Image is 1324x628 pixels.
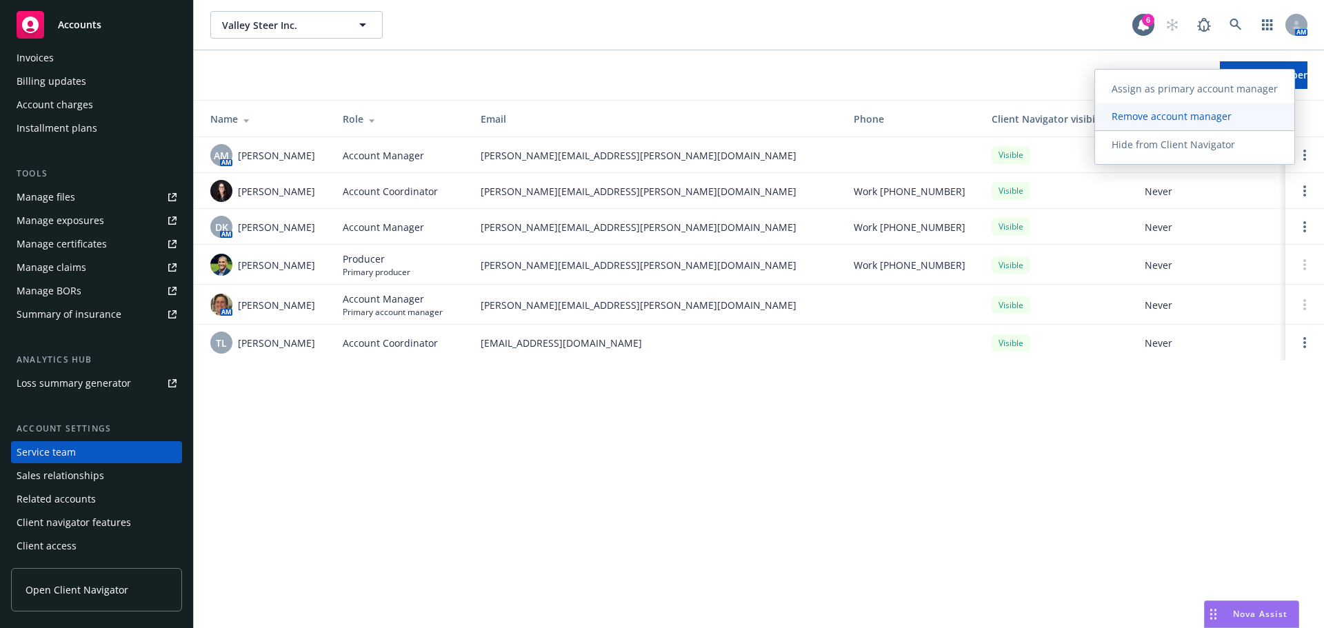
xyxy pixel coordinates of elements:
span: Remove account manager [1095,110,1248,123]
div: Manage exposures [17,210,104,232]
div: Client Navigator visibility [992,112,1123,126]
div: Visible [992,296,1030,314]
a: Client navigator features [11,511,182,534]
span: [PERSON_NAME] [238,336,315,350]
span: Work [PHONE_NUMBER] [854,184,965,199]
span: [PERSON_NAME] [238,298,315,312]
span: Hide from Client Navigator [1095,138,1252,151]
div: Visible [992,218,1030,235]
div: Email [481,112,832,126]
span: Open Client Navigator [26,583,128,597]
a: Installment plans [11,117,182,139]
span: [PERSON_NAME] [238,148,315,163]
div: Visible [992,146,1030,163]
div: Visible [992,182,1030,199]
a: Manage exposures [11,210,182,232]
div: Client access [17,535,77,557]
span: Never [1145,220,1274,234]
a: Manage BORs [11,280,182,302]
span: Account Coordinator [343,184,438,199]
span: [PERSON_NAME][EMAIL_ADDRESS][PERSON_NAME][DOMAIN_NAME] [481,298,832,312]
div: Service team [17,441,76,463]
div: Manage claims [17,256,86,278]
div: Visible [992,334,1030,352]
span: Add team member [1220,68,1307,81]
img: photo [210,180,232,202]
a: Manage claims [11,256,182,278]
a: Accounts [11,6,182,44]
a: Open options [1296,334,1313,351]
button: Add team member [1220,61,1307,89]
div: Name [210,112,321,126]
span: [PERSON_NAME][EMAIL_ADDRESS][PERSON_NAME][DOMAIN_NAME] [481,258,832,272]
span: Assign as primary account manager [1095,82,1294,95]
span: Primary producer [343,266,410,278]
span: Account Manager [343,148,424,163]
span: [PERSON_NAME] [238,184,315,199]
span: [PERSON_NAME] [238,258,315,272]
div: Tools [11,167,182,181]
div: Manage files [17,186,75,208]
div: Sales relationships [17,465,104,487]
span: Nova Assist [1233,608,1287,620]
div: Invoices [17,47,54,69]
span: [EMAIL_ADDRESS][DOMAIN_NAME] [481,336,832,350]
div: Installment plans [17,117,97,139]
a: Start snowing [1158,11,1186,39]
a: Service team [11,441,182,463]
img: photo [210,254,232,276]
div: Manage BORs [17,280,81,302]
div: Client navigator features [17,511,131,534]
span: Never [1145,298,1274,312]
span: Work [PHONE_NUMBER] [854,258,965,272]
a: Open options [1296,219,1313,235]
div: Billing updates [17,70,86,92]
span: [PERSON_NAME][EMAIL_ADDRESS][PERSON_NAME][DOMAIN_NAME] [481,148,832,163]
a: Open options [1296,147,1313,163]
a: Client access [11,535,182,557]
span: Work [PHONE_NUMBER] [854,220,965,234]
img: photo [210,294,232,316]
a: Switch app [1254,11,1281,39]
span: Accounts [58,19,101,30]
span: [PERSON_NAME][EMAIL_ADDRESS][PERSON_NAME][DOMAIN_NAME] [481,220,832,234]
a: Billing updates [11,70,182,92]
a: Manage certificates [11,233,182,255]
span: AM [214,148,229,163]
span: TL [216,336,227,350]
button: Valley Steer Inc. [210,11,383,39]
span: Account Coordinator [343,336,438,350]
a: Account charges [11,94,182,116]
a: Invoices [11,47,182,69]
span: Never [1145,336,1274,350]
a: Manage files [11,186,182,208]
span: Never [1145,258,1274,272]
a: Loss summary generator [11,372,182,394]
div: Analytics hub [11,353,182,367]
a: Open options [1296,183,1313,199]
span: Valley Steer Inc. [222,18,341,32]
a: Related accounts [11,488,182,510]
span: Primary account manager [343,306,443,318]
div: Summary of insurance [17,303,121,325]
span: Account Manager [343,292,443,306]
a: Search [1222,11,1250,39]
span: [PERSON_NAME] [238,220,315,234]
a: Report a Bug [1190,11,1218,39]
span: DK [215,220,228,234]
div: 6 [1142,14,1154,26]
a: Summary of insurance [11,303,182,325]
span: [PERSON_NAME][EMAIL_ADDRESS][PERSON_NAME][DOMAIN_NAME] [481,184,832,199]
div: Loss summary generator [17,372,131,394]
a: Sales relationships [11,465,182,487]
span: Never [1145,184,1274,199]
div: Manage certificates [17,233,107,255]
div: Account settings [11,422,182,436]
div: Role [343,112,459,126]
div: Phone [854,112,970,126]
div: Account charges [17,94,93,116]
span: Account Manager [343,220,424,234]
div: Visible [992,256,1030,274]
div: Drag to move [1205,601,1222,627]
